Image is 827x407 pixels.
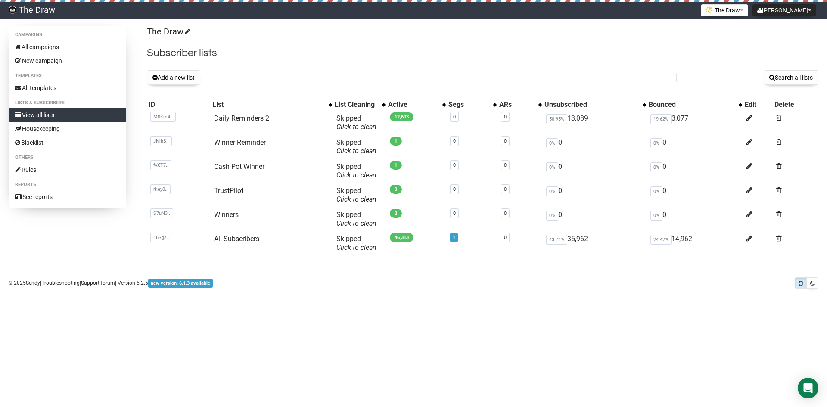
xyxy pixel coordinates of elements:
[447,99,497,111] th: Segs: No sort applied, activate to apply an ascending sort
[546,138,558,148] span: 0%
[764,70,818,85] button: Search all lists
[150,160,171,170] span: fvXT7..
[647,231,743,255] td: 14,962
[453,211,456,216] a: 0
[453,114,456,120] a: 0
[214,235,259,243] a: All Subscribers
[497,99,542,111] th: ARs: No sort applied, activate to apply an ascending sort
[9,180,126,190] li: Reports
[150,208,173,218] span: S7uN3..
[546,114,567,124] span: 50.95%
[388,100,438,109] div: Active
[147,70,200,85] button: Add a new list
[336,186,376,203] span: Skipped
[9,163,126,177] a: Rules
[701,4,748,16] button: The Draw
[546,211,558,221] span: 0%
[647,135,743,159] td: 0
[504,211,507,216] a: 0
[650,235,672,245] span: 24.42%
[543,159,647,183] td: 0
[504,235,507,240] a: 0
[9,152,126,163] li: Others
[647,183,743,207] td: 0
[390,112,413,121] span: 12,603
[41,280,80,286] a: Troubleshooting
[336,171,376,179] a: Click to clean
[9,136,126,149] a: Blacklist
[647,159,743,183] td: 0
[148,280,213,286] a: new version: 6.1.3 available
[504,162,507,168] a: 0
[774,100,817,109] div: Delete
[543,99,647,111] th: Unsubscribed: No sort applied, activate to apply an ascending sort
[453,186,456,192] a: 0
[9,81,126,95] a: All templates
[214,186,243,195] a: TrustPilot
[148,279,213,288] span: new version: 6.1.3 available
[214,114,269,122] a: Daily Reminders 2
[650,138,662,148] span: 0%
[650,211,662,221] span: 0%
[150,136,172,146] span: JNjhS..
[333,99,386,111] th: List Cleaning: No sort applied, activate to apply an ascending sort
[9,54,126,68] a: New campaign
[743,99,773,111] th: Edit: No sort applied, sorting is disabled
[504,114,507,120] a: 0
[9,108,126,122] a: View all lists
[390,209,402,218] span: 2
[9,71,126,81] li: Templates
[390,233,413,242] span: 46,313
[336,114,376,131] span: Skipped
[647,99,743,111] th: Bounced: No sort applied, activate to apply an ascending sort
[647,207,743,231] td: 0
[147,26,189,37] a: The Draw
[9,190,126,204] a: See reports
[214,138,266,146] a: Winner Reminder
[9,30,126,40] li: Campaigns
[390,137,402,146] span: 1
[706,6,712,13] img: 1.png
[649,100,734,109] div: Bounced
[650,114,672,124] span: 19.62%
[81,280,115,286] a: Support forum
[504,138,507,144] a: 0
[214,162,264,171] a: Cash Pot Winner
[453,162,456,168] a: 0
[150,184,171,194] span: rkey0..
[543,207,647,231] td: 0
[650,186,662,196] span: 0%
[386,99,447,111] th: Active: No sort applied, activate to apply an ascending sort
[504,186,507,192] a: 0
[499,100,534,109] div: ARs
[543,183,647,207] td: 0
[453,138,456,144] a: 0
[9,278,213,288] p: © 2025 | | | Version 5.2.5
[798,378,818,398] div: Open Intercom Messenger
[214,211,239,219] a: Winners
[212,100,324,109] div: List
[448,100,489,109] div: Segs
[773,99,818,111] th: Delete: No sort applied, sorting is disabled
[336,138,376,155] span: Skipped
[9,98,126,108] li: Lists & subscribers
[543,135,647,159] td: 0
[647,111,743,135] td: 3,077
[544,100,638,109] div: Unsubscribed
[147,45,818,61] h2: Subscriber lists
[336,243,376,252] a: Click to clean
[211,99,333,111] th: List: No sort applied, activate to apply an ascending sort
[336,219,376,227] a: Click to clean
[150,112,176,122] span: M0Km4..
[336,162,376,179] span: Skipped
[390,161,402,170] span: 1
[9,6,16,14] img: 8741706495bd7f5de7187490d1791609
[336,235,376,252] span: Skipped
[546,162,558,172] span: 0%
[543,111,647,135] td: 13,089
[546,235,567,245] span: 43.71%
[335,100,378,109] div: List Cleaning
[390,185,402,194] span: 0
[9,40,126,54] a: All campaigns
[336,211,376,227] span: Skipped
